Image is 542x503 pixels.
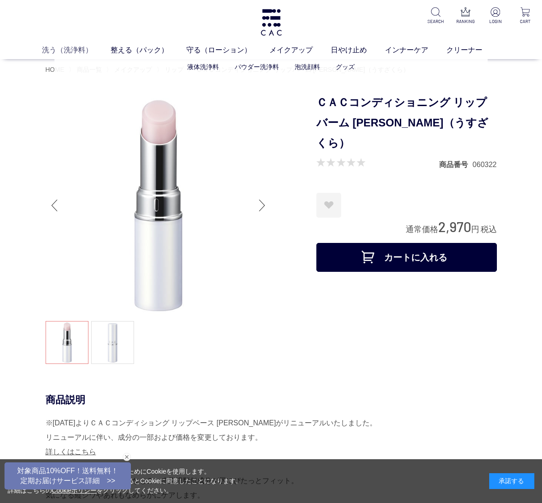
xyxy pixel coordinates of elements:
div: Previous slide [46,187,64,224]
img: ＣＡＣコンディショニング リップバーム 薄桜（うすざくら） 薄桜 [46,93,271,318]
a: HOME [46,66,65,73]
a: 液体洗浄料 [187,63,219,70]
p: CART [516,18,535,25]
a: LOGIN [486,7,505,25]
a: CART [516,7,535,25]
a: メイクアップ [269,45,331,56]
a: 詳しくはこちら [46,448,96,456]
span: 通常価格 [406,225,438,234]
dt: 商品番号 [439,160,473,169]
div: 商品説明 [46,393,497,406]
p: RANKING [456,18,475,25]
a: 整える（パック） [111,45,186,56]
span: 税込 [481,225,497,234]
a: パウダー洗浄料 [235,63,279,70]
h1: ＣＡＣコンディショニング リップバーム [PERSON_NAME]（うすざくら） [316,93,497,153]
a: 守る（ローション） [186,45,269,56]
a: お気に入りに登録する [316,193,341,218]
div: 承諾する [489,473,534,489]
span: 2,970 [438,218,471,235]
p: LOGIN [486,18,505,25]
a: インナーケア [385,45,446,56]
a: RANKING [456,7,475,25]
button: カートに入れる [316,243,497,272]
p: SEARCH [426,18,445,25]
dd: 060322 [473,160,496,169]
span: 円 [471,225,479,234]
a: クリーナー [446,45,500,56]
a: 泡洗顔料 [295,63,320,70]
a: 洗う（洗浄料） [42,45,111,56]
a: SEARCH [426,7,445,25]
div: Next slide [253,187,271,224]
a: グッズ [336,63,355,70]
a: 日やけ止め [331,45,385,56]
img: logo [259,9,283,36]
